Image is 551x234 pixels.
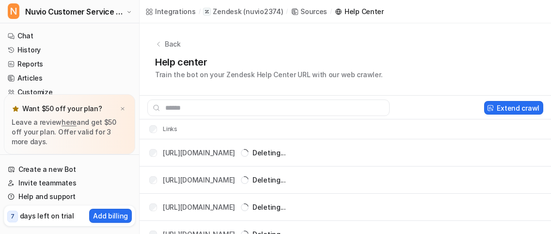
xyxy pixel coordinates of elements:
[330,7,332,16] span: /
[4,71,135,85] a: Articles
[243,7,283,17] p: ( nuvio2374 )
[120,106,126,112] img: x
[165,39,181,49] p: Back
[163,176,235,184] a: [URL][DOMAIN_NAME]
[241,175,286,185] div: Deleting...
[155,6,196,17] div: Integrations
[213,7,241,17] p: Zendesk
[155,69,382,80] p: Train the bot on your Zendesk Help Center URL with our web crawler.
[163,203,235,211] a: [URL][DOMAIN_NAME]
[155,55,382,69] h1: Help center
[291,6,327,17] a: Sources
[4,43,135,57] a: History
[4,163,135,176] a: Create a new Bot
[145,6,196,17] a: Integrations
[241,202,286,212] div: Deleting...
[4,176,135,190] a: Invite teammates
[335,6,384,17] a: Help Center
[484,101,543,115] button: Extend crawl
[93,211,128,221] p: Add billing
[203,7,283,17] a: Zendesk(nuvio2374)
[241,148,286,158] div: Deleting...
[11,212,15,221] p: 7
[4,85,135,99] a: Customize
[163,149,235,157] a: [URL][DOMAIN_NAME]
[89,209,132,223] button: Add billing
[345,6,384,17] div: Help Center
[4,29,135,43] a: Chat
[25,5,124,18] span: Nuvio Customer Service Expert Bot
[4,190,135,203] a: Help and support
[286,7,288,16] span: /
[142,123,178,135] th: Links
[62,118,77,126] a: here
[12,117,127,147] p: Leave a review and get $50 off your plan. Offer valid for 3 more days.
[8,3,19,19] span: N
[20,211,74,221] p: days left on trial
[12,105,19,113] img: star
[4,57,135,71] a: Reports
[22,104,102,114] p: Want $50 off your plan?
[300,6,327,17] div: Sources
[199,7,201,16] span: /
